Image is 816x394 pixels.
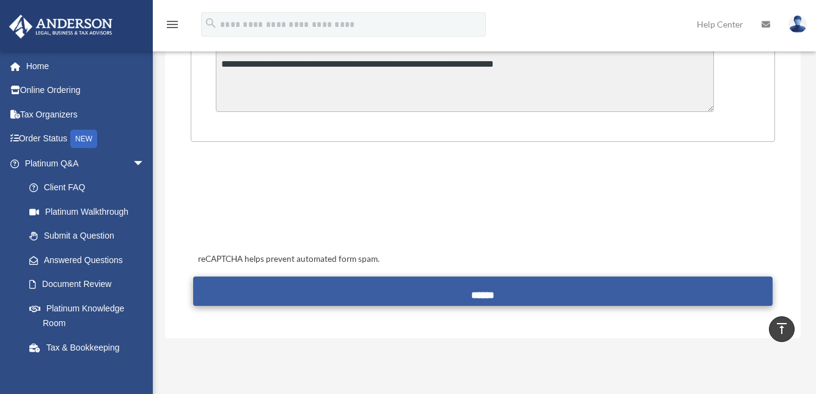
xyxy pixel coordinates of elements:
i: vertical_align_top [774,321,789,336]
a: vertical_align_top [769,316,795,342]
a: Online Ordering [9,78,163,103]
a: Answered Questions [17,248,163,272]
i: search [204,17,218,30]
iframe: reCAPTCHA [194,180,380,228]
a: Document Review [17,272,163,297]
a: Home [9,54,163,78]
a: Tax Organizers [9,102,163,127]
a: Platinum Q&Aarrow_drop_down [9,151,163,176]
a: Submit a Question [17,224,157,248]
img: Anderson Advisors Platinum Portal [6,15,116,39]
a: Order StatusNEW [9,127,163,152]
a: Client FAQ [17,176,163,200]
a: Platinum Knowledge Room [17,296,163,335]
img: User Pic [788,15,807,33]
a: menu [165,21,180,32]
span: arrow_drop_down [133,151,157,176]
div: reCAPTCHA helps prevent automated form spam. [193,252,773,267]
a: Platinum Walkthrough [17,199,163,224]
a: Tax & Bookkeeping Packages [17,335,163,374]
i: menu [165,17,180,32]
div: NEW [70,130,97,148]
